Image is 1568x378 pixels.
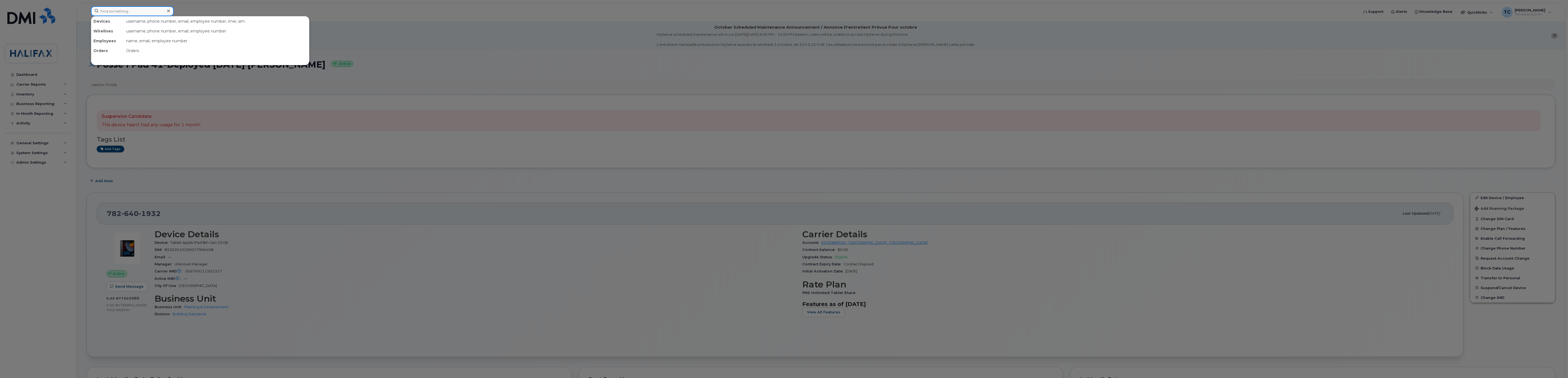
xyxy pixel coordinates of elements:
[91,46,124,56] div: Orders
[124,36,309,46] div: name, email, employee number
[91,36,124,46] div: Employees
[124,26,309,36] div: username, phone number, email, employee number
[91,16,124,26] div: Devices
[124,16,309,26] div: username, phone number, email, employee number, imei, sim
[124,46,309,56] div: Orders
[1544,354,1564,374] iframe: Messenger Launcher
[91,26,124,36] div: Wirelines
